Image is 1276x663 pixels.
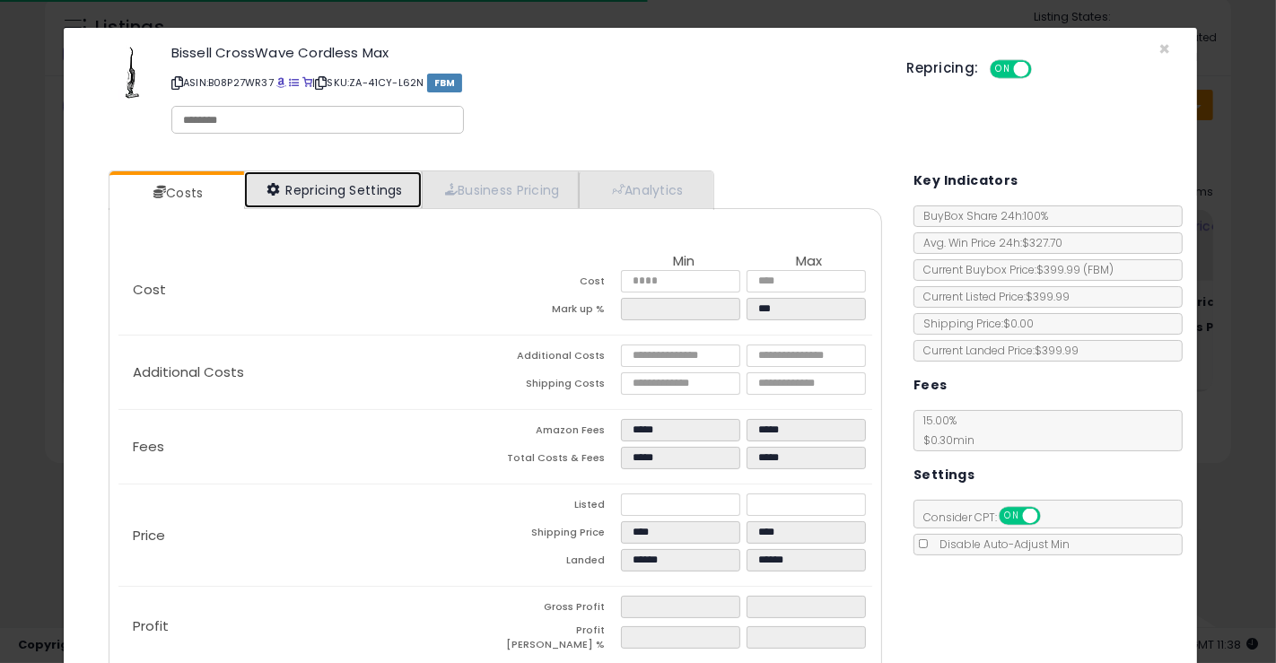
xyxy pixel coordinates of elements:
p: Additional Costs [118,365,495,379]
a: Your listing only [302,75,312,90]
td: Total Costs & Fees [495,447,621,475]
a: All offer listings [289,75,299,90]
span: Shipping Price: $0.00 [914,316,1034,331]
span: OFF [1028,62,1057,77]
p: ASIN: B08P27WR37 | SKU: ZA-41CY-L62N [171,68,880,97]
span: × [1158,36,1170,62]
span: Current Listed Price: $399.99 [914,289,1070,304]
span: Current Buybox Price: [914,262,1114,277]
td: Amazon Fees [495,419,621,447]
p: Price [118,528,495,543]
h5: Repricing: [907,61,979,75]
h5: Settings [913,464,974,486]
th: Max [747,254,872,270]
span: OFF [1038,509,1067,524]
span: Current Landed Price: $399.99 [914,343,1079,358]
td: Cost [495,270,621,298]
span: Consider CPT: [914,510,1064,525]
h5: Key Indicators [913,170,1018,192]
th: Min [621,254,747,270]
span: Avg. Win Price 24h: $327.70 [914,235,1062,250]
td: Shipping Costs [495,372,621,400]
td: Mark up % [495,298,621,326]
span: ( FBM ) [1083,262,1114,277]
a: Costs [109,175,242,211]
span: $399.99 [1036,262,1114,277]
p: Cost [118,283,495,297]
span: BuyBox Share 24h: 100% [914,208,1048,223]
h5: Fees [913,374,948,397]
span: $0.30 min [914,432,974,448]
p: Fees [118,440,495,454]
a: Analytics [579,171,712,208]
a: BuyBox page [276,75,286,90]
a: Business Pricing [422,171,579,208]
span: ON [992,62,1014,77]
img: 31f8XxVXvAL._SL60_.jpg [104,46,158,100]
td: Shipping Price [495,521,621,549]
span: ON [1001,509,1023,524]
a: Repricing Settings [244,171,422,208]
h3: Bissell CrossWave Cordless Max [171,46,880,59]
span: 15.00 % [914,413,974,448]
td: Listed [495,493,621,521]
span: FBM [427,74,463,92]
td: Additional Costs [495,345,621,372]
